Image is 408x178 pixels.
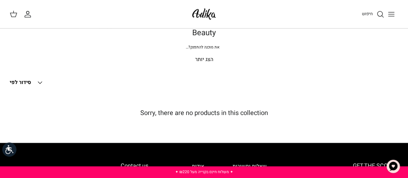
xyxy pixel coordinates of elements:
h1: Beauty [10,28,398,38]
a: חיפוש [362,10,384,18]
h6: Contact us [13,162,148,170]
button: Toggle menu [384,7,398,21]
span: חיפוש [362,11,373,17]
img: Adika IL [190,6,218,22]
p: הצג יותר [10,56,398,64]
a: אודות [192,162,204,170]
a: החשבון שלי [24,10,34,18]
button: צ'אט [383,157,403,176]
span: סידור לפי [10,79,31,86]
span: את מוכנה להתפנק? [186,44,220,50]
button: סידור לפי [10,76,44,90]
a: שאלות ותשובות [233,162,267,170]
a: ✦ משלוח חינם בקנייה מעל ₪220 ✦ [175,169,233,175]
h5: Sorry, there are no products in this collection [10,109,398,117]
h6: GET THE SCOOP [295,162,395,170]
